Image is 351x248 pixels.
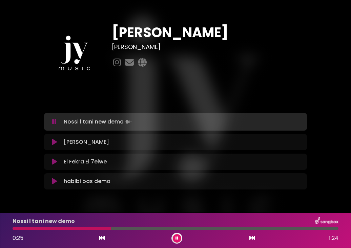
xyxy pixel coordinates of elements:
p: Nossi l tani new demo [64,117,133,127]
img: songbox-logo-white.png [315,217,338,226]
h1: [PERSON_NAME] [112,24,307,41]
img: SetMLmNTQ6GQT1XN6ExO [44,24,104,84]
h3: [PERSON_NAME] [112,43,307,51]
p: habibi bas demo [64,177,110,185]
p: El Fekra El 7elwe [64,158,107,166]
p: [PERSON_NAME] [64,138,109,146]
img: waveform4.gif [124,117,133,127]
